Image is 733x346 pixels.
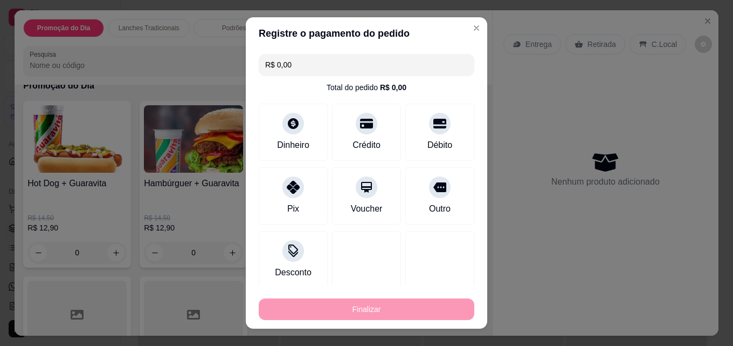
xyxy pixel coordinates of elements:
div: R$ 0,00 [380,82,406,93]
div: Desconto [275,266,312,279]
div: Total do pedido [327,82,406,93]
div: Voucher [351,202,383,215]
div: Débito [427,139,452,152]
header: Registre o pagamento do pedido [246,17,487,50]
button: Close [468,19,485,37]
div: Crédito [352,139,381,152]
input: Ex.: hambúrguer de cordeiro [265,54,468,76]
div: Pix [287,202,299,215]
div: Dinheiro [277,139,309,152]
div: Outro [429,202,451,215]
